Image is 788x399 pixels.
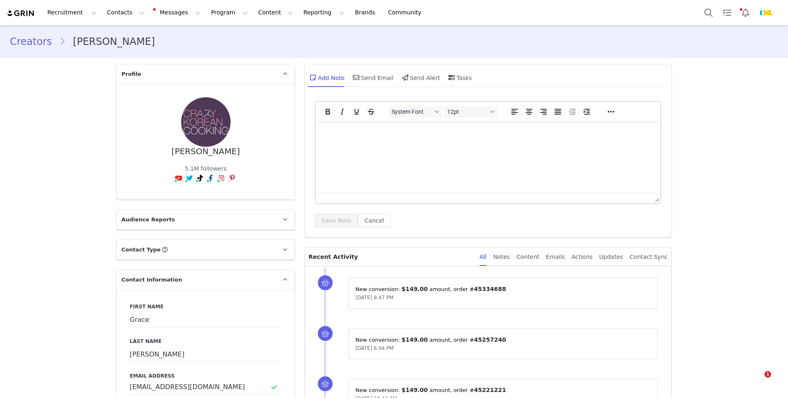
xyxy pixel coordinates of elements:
[401,387,428,393] span: $149.00
[580,106,594,117] button: Increase indent
[364,106,378,117] button: Strikethrough
[150,3,205,22] button: Messages
[130,380,282,394] input: Email Address
[737,3,755,22] button: Notifications
[121,216,175,224] span: Audience Reports
[42,3,102,22] button: Recruitment
[718,3,736,22] a: Tasks
[172,147,240,156] div: [PERSON_NAME]
[206,3,253,22] button: Program
[350,3,382,22] a: Brands
[565,106,579,117] button: Decrease indent
[599,248,623,266] div: Updates
[447,68,472,87] div: Tasks
[604,106,618,117] button: Reveal or hide additional toolbar items
[383,3,430,22] a: Community
[551,106,565,117] button: Justify
[308,68,345,87] div: Add Note
[355,345,394,351] span: [DATE] 6:04 PM
[536,106,550,117] button: Align right
[315,214,358,227] button: Save Note
[401,336,428,343] span: $149.00
[121,70,141,78] span: Profile
[7,9,35,17] img: grin logo
[121,276,182,284] span: Contact Information
[401,286,428,292] span: $149.00
[102,3,149,22] button: Contacts
[298,3,350,22] button: Reporting
[392,108,432,115] span: System Font
[480,248,487,266] div: All
[121,246,161,254] span: Contact Type
[218,175,225,181] img: instagram.svg
[335,106,349,117] button: Italic
[571,248,592,266] div: Actions
[748,371,767,391] iframe: Intercom live chat
[351,68,394,87] div: Send Email
[546,248,565,266] div: Emails
[444,106,497,117] button: Font sizes
[760,6,773,19] img: 8ce3c2e1-2d99-4550-bd57-37e0d623144a.webp
[181,97,231,147] img: b53a80d2-ec99-4762-802d-ed53777211c6.jpg
[755,6,781,19] button: Profile
[474,286,506,292] span: 45334688
[174,164,238,173] div: 5.1M followers
[10,34,59,49] a: Creators
[355,386,651,394] p: New conversion: ⁨ ⁩ amount⁨⁩⁨, order #⁨ ⁩⁩
[474,387,506,393] span: 45221221
[355,336,651,344] p: New conversion: ⁨ ⁩ amount⁨⁩⁨, order #⁨ ⁩⁩
[629,248,668,266] div: Contact Sync
[321,106,335,117] button: Bold
[699,3,718,22] button: Search
[765,371,771,378] span: 1
[355,285,651,293] p: New conversion: ⁨ ⁩ amount⁨⁩⁨, order #⁨ ⁩⁩
[130,303,282,310] label: First Name
[355,295,394,300] span: [DATE] 8:47 PM
[130,338,282,345] label: Last Name
[474,336,506,343] span: 45257240
[447,108,487,115] span: 12pt
[388,106,442,117] button: Fonts
[253,3,298,22] button: Content
[652,193,660,203] div: Press the Up and Down arrow keys to resize the editor.
[400,68,440,87] div: Send Alert
[493,248,510,266] div: Notes
[522,106,536,117] button: Align center
[516,248,539,266] div: Content
[508,106,522,117] button: Align left
[316,121,660,193] iframe: Rich Text Area
[130,372,282,380] label: Email Address
[308,248,473,266] p: Recent Activity
[350,106,364,117] button: Underline
[358,214,390,227] button: Cancel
